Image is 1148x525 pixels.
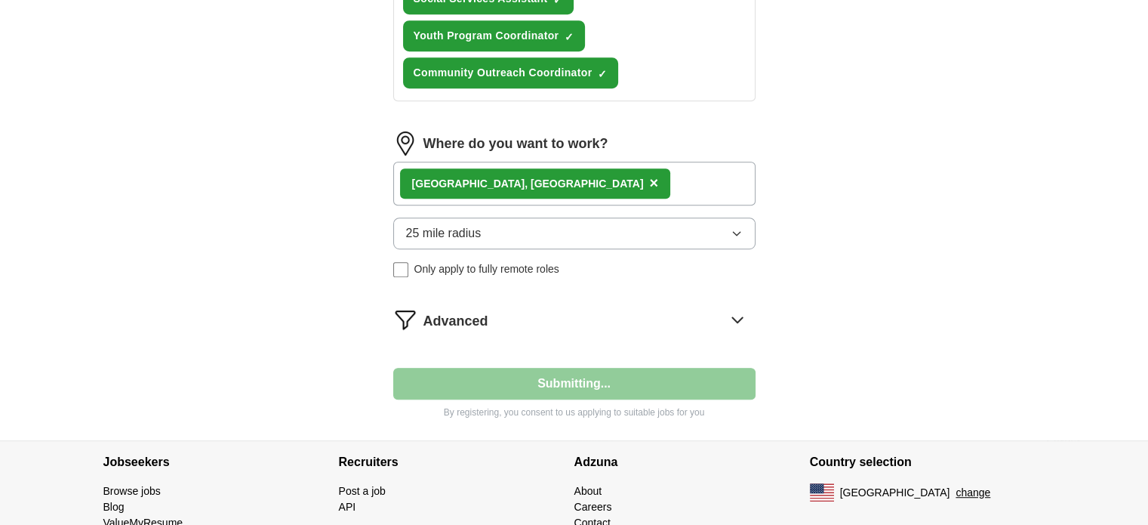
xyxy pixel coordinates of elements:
img: location.png [393,131,417,156]
h4: Country selection [810,441,1045,483]
p: By registering, you consent to us applying to suitable jobs for you [393,406,756,419]
button: Submitting... [393,368,756,400]
span: ✓ [598,68,607,80]
button: Community Outreach Coordinator✓ [403,57,619,88]
button: Youth Program Coordinator✓ [403,20,586,51]
div: , [GEOGRAPHIC_DATA] [412,176,644,192]
span: Youth Program Coordinator [414,28,559,44]
span: Community Outreach Coordinator [414,65,592,81]
a: Blog [103,501,125,513]
span: 25 mile radius [406,224,482,242]
span: ✓ [565,31,574,43]
input: Only apply to fully remote roles [393,262,408,277]
button: change [956,485,990,501]
a: Browse jobs [103,485,161,497]
a: Post a job [339,485,386,497]
span: [GEOGRAPHIC_DATA] [840,485,950,501]
span: × [649,174,658,191]
a: Careers [574,501,612,513]
a: About [574,485,602,497]
a: API [339,501,356,513]
img: US flag [810,483,834,502]
button: 25 mile radius [393,218,756,249]
img: filter [393,307,417,332]
label: Where do you want to work? [423,134,608,154]
strong: [GEOGRAPHIC_DATA] [412,178,525,190]
span: Only apply to fully remote roles [414,261,559,277]
button: × [649,172,658,195]
span: Advanced [423,311,488,332]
